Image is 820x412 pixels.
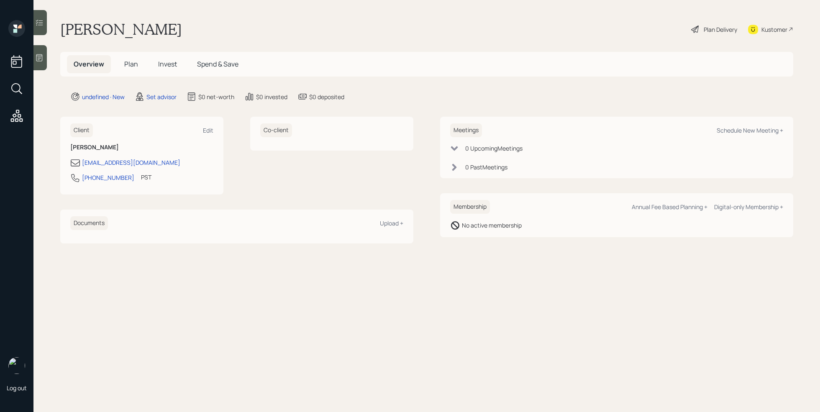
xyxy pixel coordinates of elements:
h6: Membership [450,200,490,214]
div: Digital-only Membership + [714,203,783,211]
img: retirable_logo.png [8,357,25,374]
div: Annual Fee Based Planning + [632,203,707,211]
span: Plan [124,59,138,69]
span: Invest [158,59,177,69]
h6: Client [70,123,93,137]
div: Log out [7,384,27,392]
h6: Co-client [260,123,292,137]
div: $0 invested [256,92,287,101]
div: Plan Delivery [704,25,737,34]
div: Kustomer [761,25,787,34]
div: [EMAIL_ADDRESS][DOMAIN_NAME] [82,158,180,167]
div: undefined · New [82,92,125,101]
div: 0 Upcoming Meeting s [465,144,523,153]
h1: [PERSON_NAME] [60,20,182,38]
div: $0 deposited [309,92,344,101]
div: No active membership [462,221,522,230]
h6: Meetings [450,123,482,137]
div: PST [141,173,151,182]
span: Overview [74,59,104,69]
div: $0 net-worth [198,92,234,101]
div: Upload + [380,219,403,227]
div: Schedule New Meeting + [717,126,783,134]
div: 0 Past Meeting s [465,163,507,171]
div: Set advisor [146,92,177,101]
h6: [PERSON_NAME] [70,144,213,151]
span: Spend & Save [197,59,238,69]
div: [PHONE_NUMBER] [82,173,134,182]
h6: Documents [70,216,108,230]
div: Edit [203,126,213,134]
